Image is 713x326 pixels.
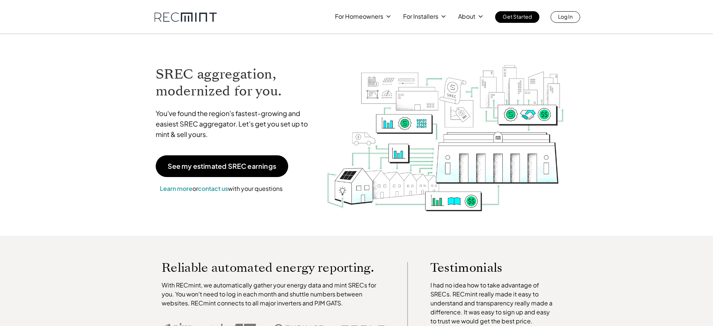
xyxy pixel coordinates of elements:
a: See my estimated SREC earnings [156,155,288,177]
a: Log In [551,11,580,23]
p: For Homeowners [335,11,383,22]
p: With RECmint, we automatically gather your energy data and mint SRECs for you. You won't need to ... [162,281,385,308]
p: I had no idea how to take advantage of SRECs. RECmint really made it easy to understand and trans... [430,281,556,326]
p: Reliable automated energy reporting. [162,262,385,273]
a: Learn more [160,185,192,192]
p: or with your questions [156,184,287,194]
a: Get Started [495,11,539,23]
h1: SREC aggregation, modernized for you. [156,66,315,100]
p: See my estimated SREC earnings [168,163,276,170]
p: Get Started [503,11,532,22]
p: About [458,11,475,22]
p: Testimonials [430,262,542,273]
p: You've found the region's fastest-growing and easiest SREC aggregator. Let's get you set up to mi... [156,108,315,140]
p: Log In [558,11,573,22]
img: RECmint value cycle [326,45,565,213]
a: contact us [198,185,228,192]
p: For Installers [403,11,438,22]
